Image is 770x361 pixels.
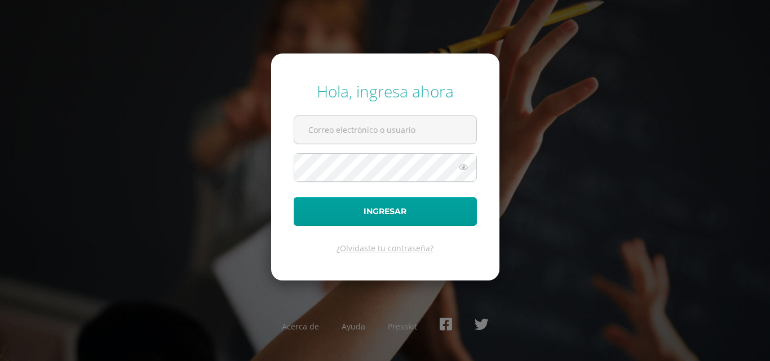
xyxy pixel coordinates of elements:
[337,243,433,253] a: ¿Olvidaste tu contraseña?
[294,81,477,102] div: Hola, ingresa ahora
[294,116,476,144] input: Correo electrónico o usuario
[342,321,365,332] a: Ayuda
[294,197,477,226] button: Ingresar
[388,321,417,332] a: Presskit
[282,321,319,332] a: Acerca de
